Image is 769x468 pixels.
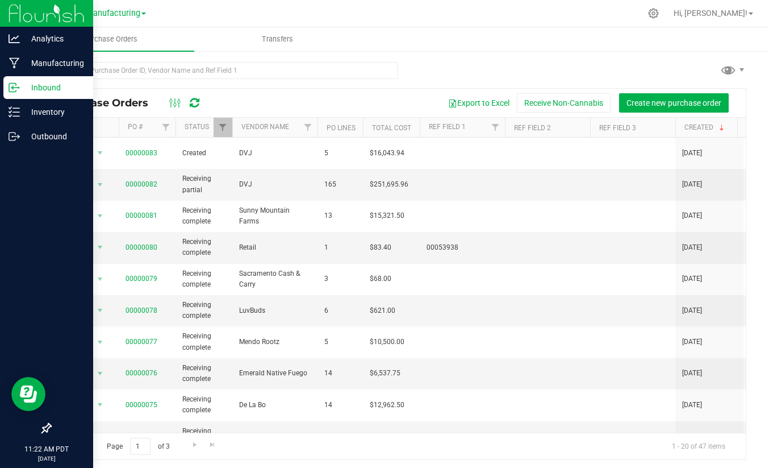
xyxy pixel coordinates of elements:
[646,8,661,19] div: Manage settings
[239,400,311,411] span: De La Bo
[324,368,356,379] span: 14
[93,239,107,255] span: select
[246,34,308,44] span: Transfers
[126,243,157,251] a: 00000080
[682,400,702,411] span: [DATE]
[68,34,153,44] span: Purchase Orders
[5,444,88,454] p: 11:22 AM PDT
[186,438,203,453] a: Go to the next page
[20,56,88,70] p: Manufacturing
[182,394,225,416] span: Receiving complete
[663,438,734,455] span: 1 - 20 of 47 items
[126,369,157,377] a: 00000076
[20,81,88,94] p: Inbound
[427,242,498,253] span: 00053938
[370,305,395,316] span: $621.00
[93,208,107,224] span: select
[20,130,88,143] p: Outbound
[93,303,107,318] span: select
[619,93,729,113] button: Create new purchase order
[11,377,45,411] iframe: Resource center
[182,300,225,321] span: Receiving complete
[182,363,225,384] span: Receiving complete
[20,105,88,119] p: Inventory
[324,179,356,190] span: 165
[182,205,225,227] span: Receiving complete
[97,438,179,455] span: Page of 3
[682,274,702,284] span: [DATE]
[674,9,747,18] span: Hi, [PERSON_NAME]!
[9,106,20,118] inline-svg: Inventory
[126,212,157,219] a: 00000081
[182,331,225,353] span: Receiving complete
[157,118,175,137] a: Filter
[9,33,20,44] inline-svg: Analytics
[239,179,311,190] span: DVJ
[86,9,140,18] span: Manufacturing
[370,368,400,379] span: $6,537.75
[324,210,356,221] span: 13
[27,27,194,51] a: Purchase Orders
[327,124,356,132] a: PO Lines
[299,118,317,137] a: Filter
[239,148,311,159] span: DVJ
[130,438,151,455] input: 1
[324,242,356,253] span: 1
[682,337,702,347] span: [DATE]
[682,210,702,221] span: [DATE]
[194,27,361,51] a: Transfers
[370,337,404,347] span: $10,500.00
[9,82,20,93] inline-svg: Inbound
[370,242,391,253] span: $83.40
[239,368,311,379] span: Emerald Native Fuego
[372,124,411,132] a: Total Cost
[324,274,356,284] span: 3
[514,124,551,132] a: Ref Field 2
[239,305,311,316] span: LuvBuds
[185,123,209,131] a: Status
[59,97,160,109] span: Purchase Orders
[128,123,143,131] a: PO #
[441,93,517,113] button: Export to Excel
[182,237,225,258] span: Receiving complete
[126,307,157,314] a: 00000078
[370,274,391,284] span: $68.00
[93,397,107,413] span: select
[5,454,88,463] p: [DATE]
[9,131,20,142] inline-svg: Outbound
[239,337,311,347] span: Mendo Rootz
[429,123,466,131] a: Ref Field 1
[9,57,20,69] inline-svg: Manufacturing
[324,400,356,411] span: 14
[241,123,289,131] a: Vendor Name
[682,368,702,379] span: [DATE]
[682,179,702,190] span: [DATE]
[126,275,157,283] a: 00000079
[370,210,404,221] span: $15,321.50
[324,148,356,159] span: 5
[517,93,611,113] button: Receive Non-Cannabis
[239,205,311,227] span: Sunny Mountain Farms
[626,98,721,107] span: Create new purchase order
[126,338,157,346] a: 00000077
[182,148,225,159] span: Created
[182,268,225,290] span: Receiving complete
[324,431,356,442] span: 4
[93,334,107,350] span: select
[50,62,398,79] input: Search Purchase Order ID, Vendor Name and Ref Field 1
[370,431,387,442] span: $1.20
[239,268,311,290] span: Sacramento Cash & Carry
[93,429,107,445] span: select
[204,438,221,453] a: Go to the last page
[182,173,225,195] span: Receiving partial
[93,366,107,382] span: select
[239,242,311,253] span: Retail
[214,118,232,137] a: Filter
[239,431,311,442] span: De La Bo
[599,124,636,132] a: Ref Field 3
[682,431,702,442] span: [DATE]
[682,305,702,316] span: [DATE]
[370,400,404,411] span: $12,962.50
[682,242,702,253] span: [DATE]
[682,148,702,159] span: [DATE]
